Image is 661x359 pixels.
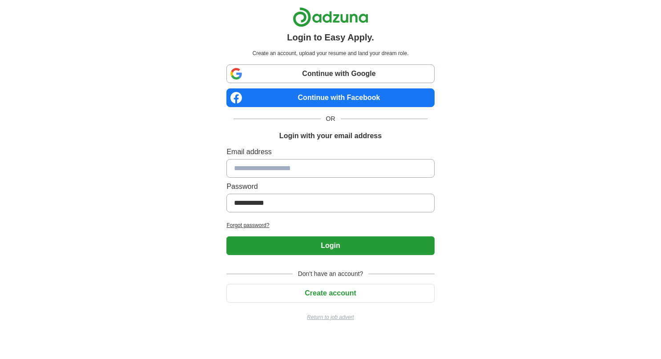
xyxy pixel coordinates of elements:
[226,88,434,107] a: Continue with Facebook
[287,31,374,44] h1: Login to Easy Apply.
[226,221,434,229] a: Forgot password?
[321,114,341,124] span: OR
[226,313,434,321] a: Return to job advert
[226,181,434,192] label: Password
[226,289,434,297] a: Create account
[226,284,434,303] button: Create account
[293,269,369,279] span: Don't have an account?
[228,49,432,57] p: Create an account, upload your resume and land your dream role.
[279,131,382,141] h1: Login with your email address
[293,7,368,27] img: Adzuna logo
[226,147,434,157] label: Email address
[226,64,434,83] a: Continue with Google
[226,236,434,255] button: Login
